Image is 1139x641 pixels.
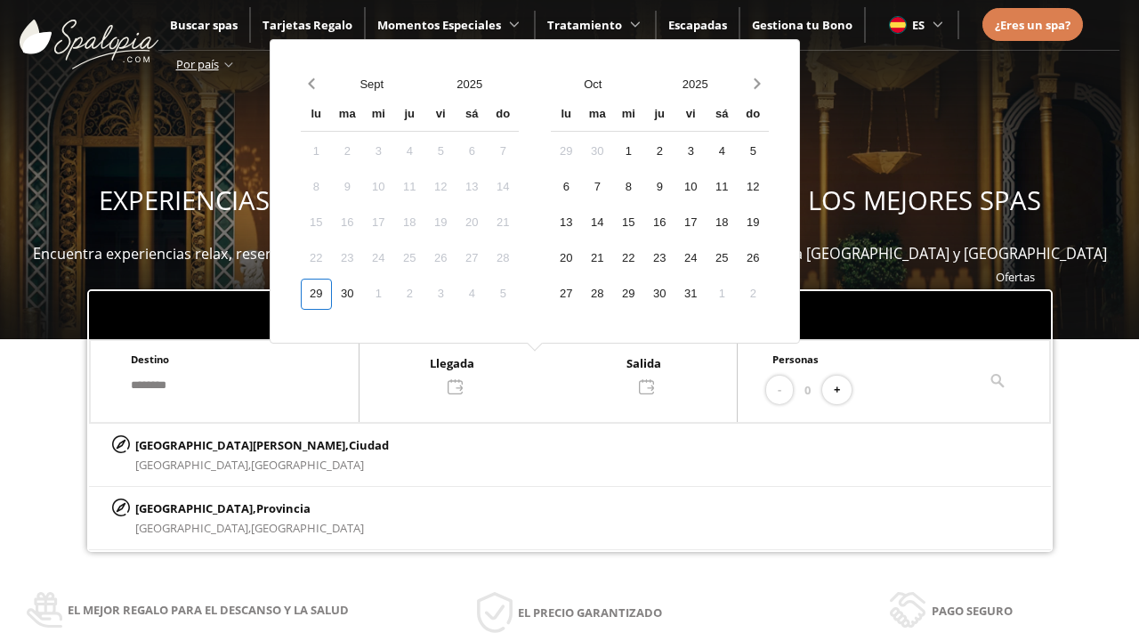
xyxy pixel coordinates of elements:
[363,100,394,131] div: mi
[613,172,644,203] div: 8
[488,243,519,274] div: 28
[518,603,662,622] span: El precio garantizado
[542,69,644,100] button: Open months overlay
[394,243,425,274] div: 25
[707,207,738,239] div: 18
[707,243,738,274] div: 25
[738,100,769,131] div: do
[488,279,519,310] div: 5
[332,207,363,239] div: 16
[135,435,389,455] p: [GEOGRAPHIC_DATA][PERSON_NAME],
[675,172,707,203] div: 10
[613,243,644,274] div: 22
[456,243,488,274] div: 27
[363,172,394,203] div: 10
[644,172,675,203] div: 9
[456,100,488,131] div: sá
[33,244,1107,264] span: Encuentra experiencias relax, reserva bonos spas y escapadas wellness para disfrutar en más de 40...
[551,207,582,239] div: 13
[488,136,519,167] div: 7
[425,279,456,310] div: 3
[394,172,425,203] div: 11
[301,100,332,131] div: lu
[675,279,707,310] div: 31
[332,100,363,131] div: ma
[425,172,456,203] div: 12
[822,376,852,405] button: +
[135,457,251,473] span: [GEOGRAPHIC_DATA],
[644,136,675,167] div: 2
[99,183,1041,218] span: EXPERIENCIAS WELLNESS PARA REGALAR Y DISFRUTAR EN LOS MEJORES SPAS
[170,17,238,33] a: Buscar spas
[675,100,707,131] div: vi
[766,376,793,405] button: -
[613,100,644,131] div: mi
[738,243,769,274] div: 26
[707,100,738,131] div: sá
[456,172,488,203] div: 13
[644,100,675,131] div: ju
[752,17,852,33] a: Gestiona tu Bono
[363,207,394,239] div: 17
[135,499,364,518] p: [GEOGRAPHIC_DATA],
[488,207,519,239] div: 21
[551,136,582,167] div: 29
[301,100,519,310] div: Calendar wrapper
[582,207,613,239] div: 14
[644,279,675,310] div: 30
[582,136,613,167] div: 30
[772,353,819,366] span: Personas
[582,279,613,310] div: 28
[551,172,582,203] div: 6
[995,17,1070,33] span: ¿Eres un spa?
[425,136,456,167] div: 5
[68,600,349,620] span: El mejor regalo para el descanso y la salud
[425,207,456,239] div: 19
[738,207,769,239] div: 19
[738,172,769,203] div: 12
[644,69,747,100] button: Open years overlay
[613,136,644,167] div: 1
[301,69,323,100] button: Previous month
[256,500,311,516] span: Provincia
[995,15,1070,35] a: ¿Eres un spa?
[932,601,1013,621] span: Pago seguro
[332,172,363,203] div: 9
[425,100,456,131] div: vi
[332,279,363,310] div: 30
[582,100,613,131] div: ma
[738,136,769,167] div: 5
[456,279,488,310] div: 4
[644,207,675,239] div: 16
[551,279,582,310] div: 27
[456,136,488,167] div: 6
[394,136,425,167] div: 4
[707,279,738,310] div: 1
[996,269,1035,285] a: Ofertas
[332,136,363,167] div: 2
[135,520,251,536] span: [GEOGRAPHIC_DATA],
[707,172,738,203] div: 11
[456,207,488,239] div: 20
[301,172,332,203] div: 8
[131,353,169,366] span: Destino
[668,17,727,33] a: Escapadas
[425,243,456,274] div: 26
[20,2,158,69] img: ImgLogoSpalopia.BvClDcEz.svg
[613,207,644,239] div: 15
[301,136,519,310] div: Calendar days
[488,172,519,203] div: 14
[251,520,364,536] span: [GEOGRAPHIC_DATA]
[675,243,707,274] div: 24
[613,279,644,310] div: 29
[394,279,425,310] div: 2
[738,279,769,310] div: 2
[421,69,519,100] button: Open years overlay
[263,17,352,33] a: Tarjetas Regalo
[707,136,738,167] div: 4
[394,100,425,131] div: ju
